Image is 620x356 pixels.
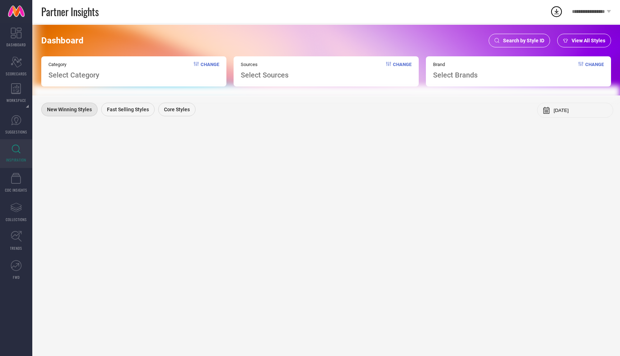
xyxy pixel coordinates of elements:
span: Fast Selling Styles [107,107,149,112]
span: COLLECTIONS [6,217,27,222]
span: Change [585,62,604,79]
span: SCORECARDS [6,71,27,76]
span: INSPIRATION [6,157,26,163]
span: FWD [13,275,20,280]
span: CDC INSIGHTS [5,187,27,193]
span: Brand [433,62,478,67]
span: Select Category [48,71,99,79]
span: Search by Style ID [503,38,544,43]
span: WORKSPACE [6,98,26,103]
span: Sources [241,62,288,67]
span: Select Brands [433,71,478,79]
span: DASHBOARD [6,42,26,47]
span: Category [48,62,99,67]
span: View All Styles [572,38,605,43]
div: Open download list [550,5,563,18]
span: Change [393,62,412,79]
input: Select month [554,108,607,113]
span: Dashboard [41,36,84,46]
span: Partner Insights [41,4,99,19]
span: New Winning Styles [47,107,92,112]
span: Change [201,62,219,79]
span: SUGGESTIONS [5,129,27,135]
span: Select Sources [241,71,288,79]
span: Core Styles [164,107,190,112]
span: TRENDS [10,245,22,251]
